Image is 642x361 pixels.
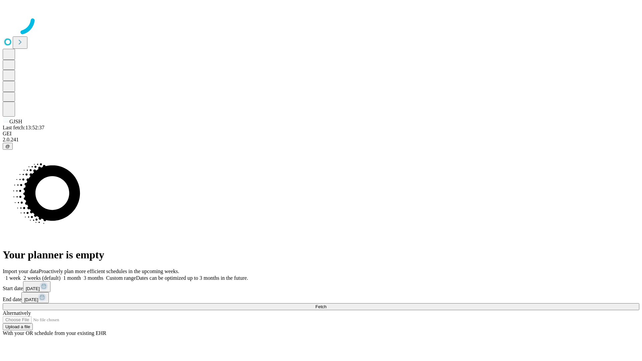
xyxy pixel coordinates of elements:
[106,275,136,281] span: Custom range
[3,143,13,150] button: @
[3,249,639,261] h1: Your planner is empty
[3,125,44,130] span: Last fetch: 13:52:37
[5,275,21,281] span: 1 week
[3,292,639,303] div: End date
[23,281,50,292] button: [DATE]
[5,144,10,149] span: @
[24,297,38,302] span: [DATE]
[23,275,61,281] span: 2 weeks (default)
[9,119,22,124] span: GJSH
[84,275,103,281] span: 3 months
[3,137,639,143] div: 2.0.241
[39,268,179,274] span: Proactively plan more efficient schedules in the upcoming weeks.
[3,268,39,274] span: Import your data
[26,286,40,291] span: [DATE]
[315,304,326,309] span: Fetch
[3,323,33,330] button: Upload a file
[3,330,106,336] span: With your OR schedule from your existing EHR
[63,275,81,281] span: 1 month
[3,303,639,310] button: Fetch
[136,275,248,281] span: Dates can be optimized up to 3 months in the future.
[3,131,639,137] div: GEI
[3,310,31,316] span: Alternatively
[3,281,639,292] div: Start date
[21,292,49,303] button: [DATE]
